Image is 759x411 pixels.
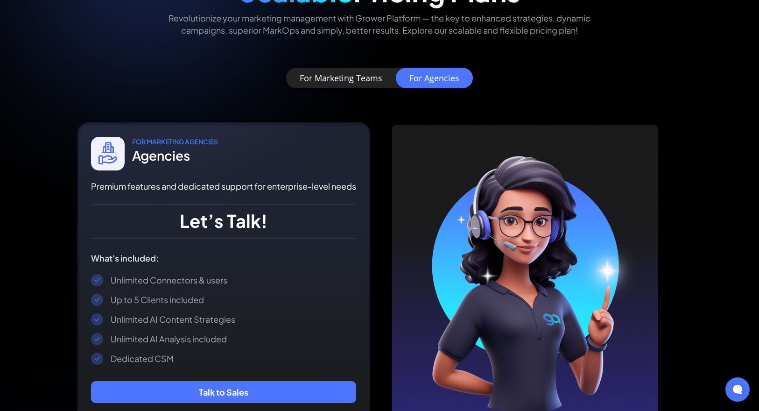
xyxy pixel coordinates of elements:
p: Revolutionize your marketing management with Grower Platform — the key to enhanced strategies, dy... [153,12,606,35]
div: for MARKETING AGENCIES [132,137,218,146]
div: What's included: [91,254,356,263]
div: For Agencies [409,73,459,83]
div: Agencies [132,146,218,165]
div: Dedicated CSM [111,353,174,364]
div: Unlimited AI Content Strategies [111,314,235,325]
div: For Marketing Teams [300,73,382,83]
p: Premium features and dedicated support for enterprise-level needs [91,180,356,192]
div: Let’s Talk! [91,215,356,227]
div: Up to 5 Clients included [111,294,204,305]
div: Unlimited AI Analysis included [111,333,227,345]
a: Talk to Sales [91,381,356,403]
div: Unlimited Connectors & users [111,275,227,286]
